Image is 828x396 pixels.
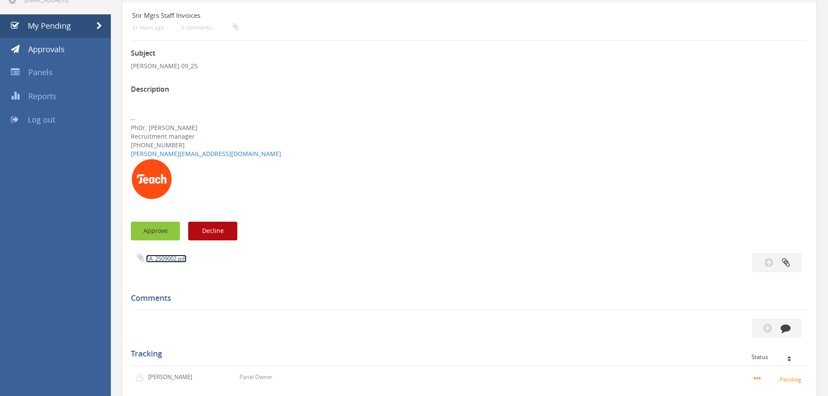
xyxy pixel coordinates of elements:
[131,222,180,240] button: Approve
[131,150,281,158] a: [PERSON_NAME][EMAIL_ADDRESS][DOMAIN_NAME]
[131,123,808,132] div: PhDr. [PERSON_NAME]
[131,86,808,93] h3: Description
[131,349,801,358] h5: Tracking
[181,24,239,31] small: 0 comments...
[28,67,53,77] span: Panels
[131,115,135,123] span: --
[131,294,801,303] h5: Comments
[132,12,694,19] h4: Snr Mgrs Staff Invoices
[28,20,71,31] span: My Pending
[752,354,801,360] div: Status
[188,222,237,240] button: Decline
[148,373,198,381] p: [PERSON_NAME]
[146,255,186,263] a: FA_2509002.pdf
[131,141,808,150] div: [PHONE_NUMBER]
[132,24,164,31] small: 21 hours ago
[754,374,804,384] small: Pending
[131,50,808,57] h3: Subject
[28,44,65,54] span: Approvals
[28,91,57,101] span: Reports
[28,114,55,125] span: Log out
[131,158,173,200] img: AIorK4x0SfpFSGj8NedfJEvwwXnfnLQH_zBGPYxsIGW7-FAmZrX2j10LsE_OqVQOdgdTkFTOprBKd4U
[239,373,273,381] p: Panel Owner
[131,132,808,141] div: Recruitment manager
[135,373,148,382] img: user-icon.png
[131,62,808,70] p: [PERSON_NAME] 09_25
